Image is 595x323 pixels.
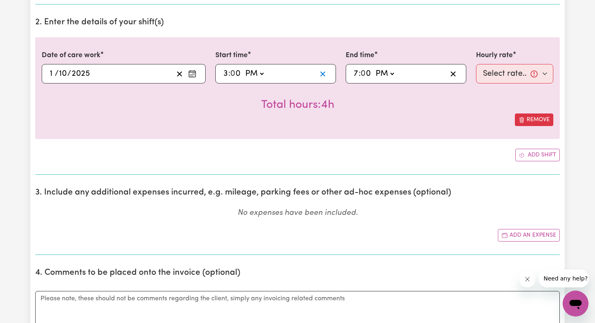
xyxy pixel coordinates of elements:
button: Enter the date of care work [186,68,199,80]
span: / [67,69,71,78]
input: -- [59,68,67,80]
button: Add another expense [498,229,560,242]
label: End time [346,50,374,61]
button: Add another shift [515,149,560,161]
h2: 4. Comments to be placed onto the invoice (optional) [35,268,560,278]
span: : [359,69,361,78]
h2: 2. Enter the details of your shift(s) [35,17,560,28]
label: Hourly rate [476,50,513,61]
input: -- [49,68,55,80]
button: Remove this shift [515,113,553,126]
span: : [228,69,230,78]
iframe: Message from company [539,270,589,287]
iframe: Button to launch messaging window [563,291,589,317]
iframe: Close message [519,271,535,287]
span: 0 [361,70,365,78]
em: No expenses have been included. [238,209,358,217]
h2: 3. Include any additional expenses incurred, e.g. mileage, parking fees or other ad-hoc expenses ... [35,188,560,198]
input: -- [353,68,359,80]
button: Clear date [173,68,186,80]
span: Total hours worked: 4 hours [261,99,334,111]
input: -- [361,68,372,80]
span: / [55,69,59,78]
label: Start time [215,50,248,61]
input: -- [223,68,228,80]
input: -- [231,68,242,80]
span: 0 [230,70,235,78]
label: Date of care work [42,50,100,61]
input: ---- [71,68,90,80]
